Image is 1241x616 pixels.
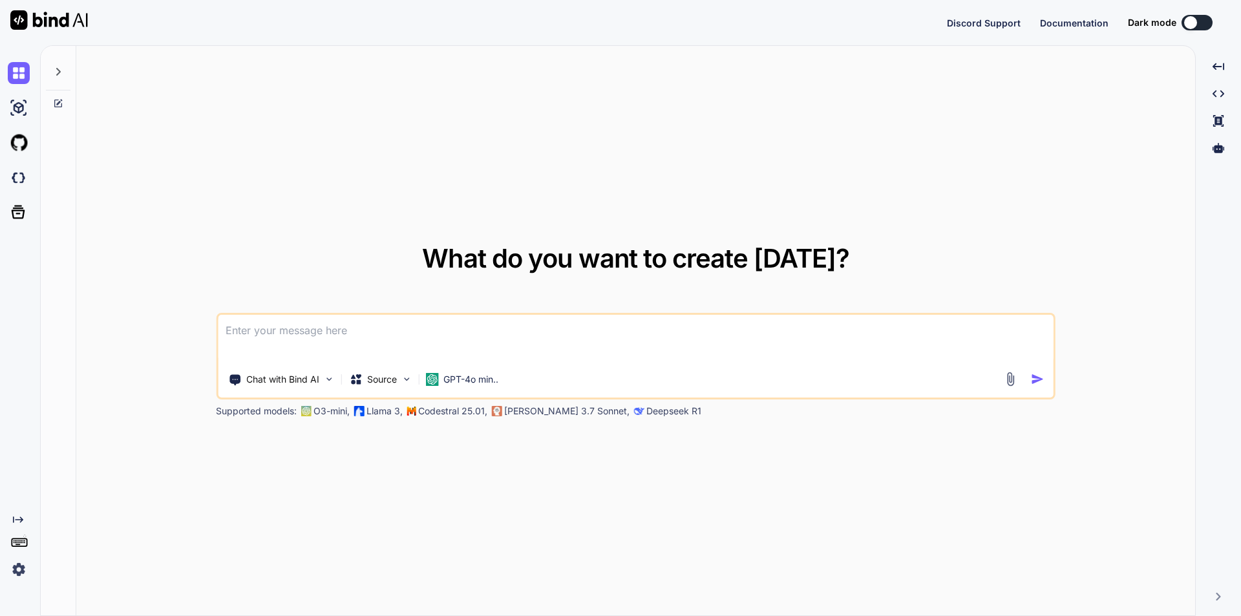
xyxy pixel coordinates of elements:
p: O3-mini, [313,405,350,418]
img: attachment [1003,372,1018,387]
img: Pick Tools [323,374,334,385]
img: Llama2 [354,406,364,416]
span: Discord Support [947,17,1021,28]
span: Documentation [1040,17,1108,28]
p: [PERSON_NAME] 3.7 Sonnet, [504,405,630,418]
img: Mistral-AI [407,407,416,416]
p: GPT-4o min.. [443,373,498,386]
p: Supported models: [216,405,297,418]
span: Dark mode [1128,16,1176,29]
button: Documentation [1040,16,1108,30]
p: Chat with Bind AI [246,373,319,386]
img: Pick Models [401,374,412,385]
img: githubLight [8,132,30,154]
img: claude [491,406,502,416]
p: Llama 3, [366,405,403,418]
img: GPT-4 [301,406,311,416]
p: Source [367,373,397,386]
img: claude [633,406,644,416]
button: Discord Support [947,16,1021,30]
img: settings [8,558,30,580]
img: Bind AI [10,10,88,30]
img: ai-studio [8,97,30,119]
img: GPT-4o mini [425,373,438,386]
p: Codestral 25.01, [418,405,487,418]
img: darkCloudIdeIcon [8,167,30,189]
span: What do you want to create [DATE]? [422,242,849,274]
img: chat [8,62,30,84]
img: icon [1031,372,1045,386]
p: Deepseek R1 [646,405,701,418]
